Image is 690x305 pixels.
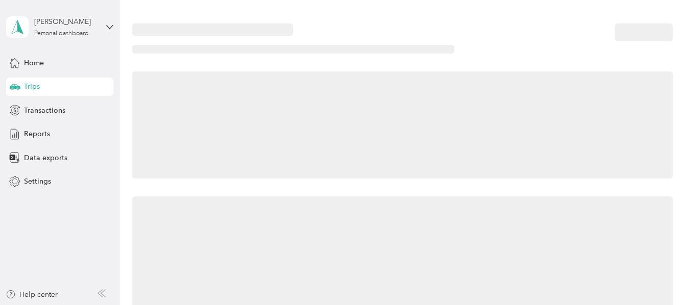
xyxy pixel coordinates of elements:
span: Settings [24,176,51,187]
span: Trips [24,81,40,92]
button: Help center [6,289,58,300]
div: [PERSON_NAME] [34,16,98,27]
span: Data exports [24,152,67,163]
span: Reports [24,129,50,139]
iframe: Everlance-gr Chat Button Frame [633,248,690,305]
div: Personal dashboard [34,31,89,37]
span: Home [24,58,44,68]
span: Transactions [24,105,65,116]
